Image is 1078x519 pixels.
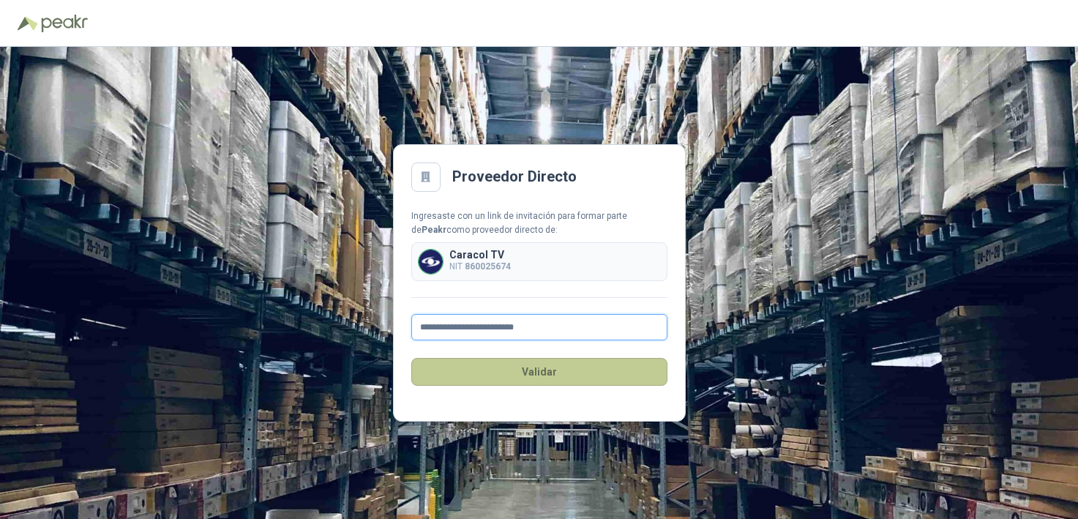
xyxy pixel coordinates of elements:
[452,165,577,188] h2: Proveedor Directo
[18,16,38,31] img: Logo
[419,250,443,274] img: Company Logo
[449,250,511,260] p: Caracol TV
[411,358,667,386] button: Validar
[465,261,511,272] b: 860025674
[422,225,446,235] b: Peakr
[411,209,667,237] div: Ingresaste con un link de invitación para formar parte de como proveedor directo de:
[449,260,511,274] p: NIT
[41,15,88,32] img: Peakr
